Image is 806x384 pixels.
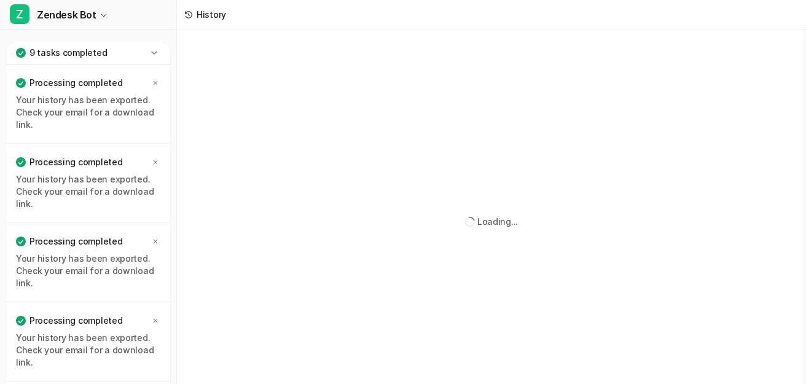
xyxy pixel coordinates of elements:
[16,332,160,369] p: Your history has been exported. Check your email for a download link.
[29,235,122,248] p: Processing completed
[29,77,122,89] p: Processing completed
[16,94,160,131] p: Your history has been exported. Check your email for a download link.
[10,4,29,24] span: Z
[197,8,226,21] div: History
[29,156,122,168] p: Processing completed
[37,6,96,23] span: Zendesk Bot
[29,315,122,327] p: Processing completed
[16,253,160,289] p: Your history has been exported. Check your email for a download link.
[5,37,171,54] a: Chat
[29,47,107,59] p: 9 tasks completed
[477,215,518,228] div: Loading...
[16,173,160,210] p: Your history has been exported. Check your email for a download link.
